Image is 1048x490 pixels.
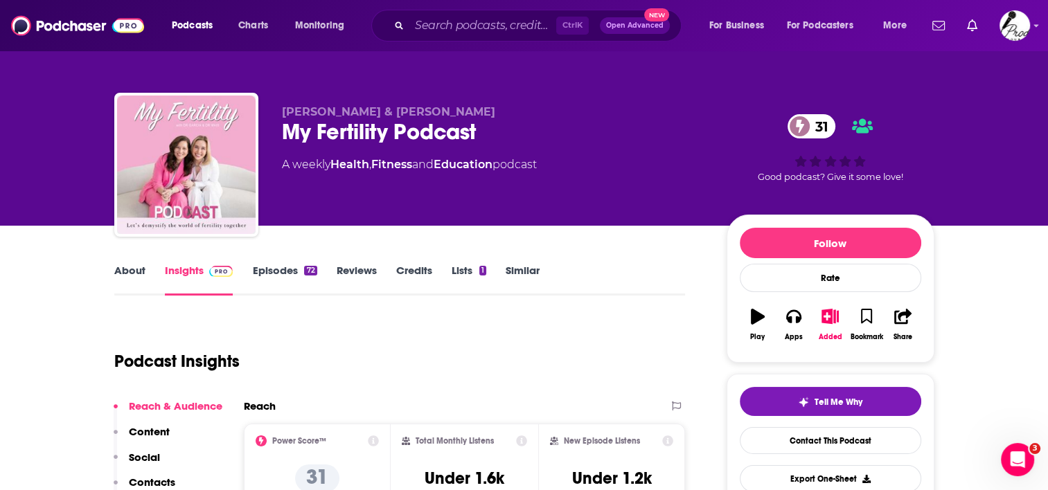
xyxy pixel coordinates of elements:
a: Credits [396,264,432,296]
button: Social [114,451,160,476]
a: InsightsPodchaser Pro [165,264,233,296]
div: Apps [785,333,803,341]
h3: Under 1.2k [572,468,652,489]
div: A weekly podcast [282,156,537,173]
div: Rate [740,264,921,292]
button: open menu [162,15,231,37]
img: User Profile [1000,10,1030,41]
a: Education [434,158,492,171]
span: , [369,158,371,171]
button: open menu [778,15,873,37]
span: Charts [238,16,268,35]
a: 31 [788,114,835,138]
button: open menu [285,15,362,37]
h2: New Episode Listens [564,436,640,446]
span: Logged in as sdonovan [1000,10,1030,41]
img: Podchaser - Follow, Share and Rate Podcasts [11,12,144,39]
p: Reach & Audience [129,399,222,412]
div: Share [894,333,912,341]
a: Health [330,158,369,171]
h2: Power Score™ [272,436,326,446]
button: Play [740,300,776,350]
button: tell me why sparkleTell Me Why [740,387,921,416]
button: Content [114,425,170,451]
a: Contact This Podcast [740,427,921,454]
a: Lists1 [452,264,486,296]
a: Show notifications dropdown [927,14,950,37]
span: For Business [709,16,764,35]
div: Play [750,333,765,341]
span: [PERSON_NAME] & [PERSON_NAME] [282,105,495,118]
button: Follow [740,228,921,258]
span: New [644,8,669,21]
span: Monitoring [295,16,344,35]
span: Open Advanced [606,22,664,29]
a: Fitness [371,158,412,171]
p: Contacts [129,475,175,489]
img: Podchaser Pro [209,266,233,277]
h2: Reach [244,399,276,412]
button: Bookmark [849,300,885,350]
span: Good podcast? Give it some love! [758,172,903,182]
div: Bookmark [850,333,882,341]
a: Show notifications dropdown [961,14,983,37]
button: open menu [873,15,924,37]
button: open menu [700,15,781,37]
span: Tell Me Why [815,397,862,408]
button: Open AdvancedNew [600,17,670,34]
span: 31 [801,114,835,138]
button: Share [885,300,921,350]
img: My Fertility Podcast [117,96,256,234]
h3: Under 1.6k [425,468,504,489]
span: Podcasts [172,16,213,35]
a: Charts [229,15,276,37]
div: Added [819,333,842,341]
button: Show profile menu [1000,10,1030,41]
a: Reviews [337,264,377,296]
div: 31Good podcast? Give it some love! [727,105,934,191]
span: and [412,158,434,171]
div: Search podcasts, credits, & more... [384,10,695,42]
span: More [883,16,907,35]
button: Added [812,300,848,350]
p: Content [129,425,170,438]
h1: Podcast Insights [114,351,240,372]
span: 3 [1029,443,1040,454]
div: 72 [304,266,317,275]
p: Social [129,451,160,464]
button: Apps [776,300,812,350]
iframe: Intercom live chat [1001,443,1034,476]
a: Episodes72 [252,264,317,296]
div: 1 [479,266,486,275]
input: Search podcasts, credits, & more... [409,15,556,37]
span: For Podcasters [787,16,853,35]
a: About [114,264,145,296]
button: Reach & Audience [114,399,222,425]
a: Similar [506,264,540,296]
img: tell me why sparkle [798,397,809,408]
h2: Total Monthly Listens [416,436,494,446]
span: Ctrl K [556,17,589,35]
